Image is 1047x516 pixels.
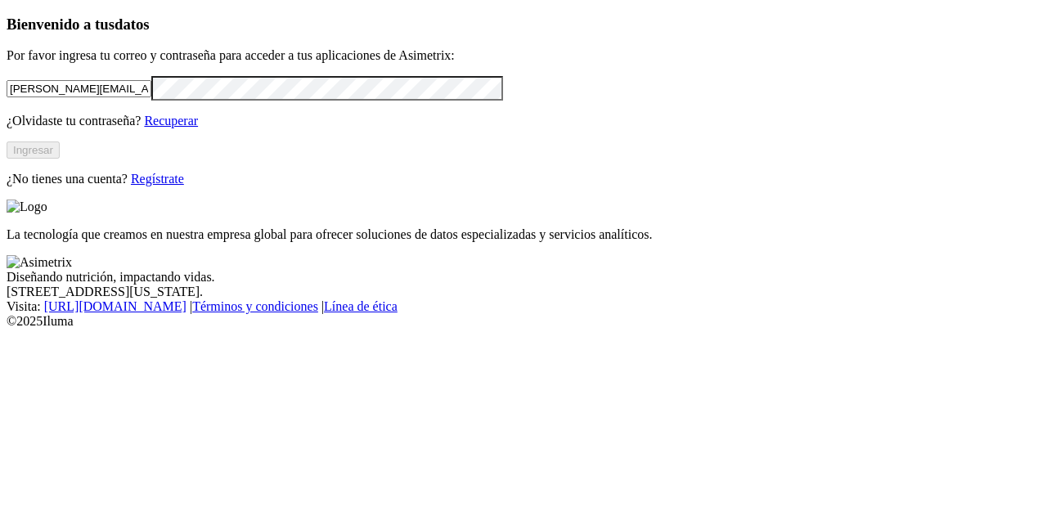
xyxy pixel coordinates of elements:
[7,285,1040,299] div: [STREET_ADDRESS][US_STATE].
[7,48,1040,63] p: Por favor ingresa tu correo y contraseña para acceder a tus aplicaciones de Asimetrix:
[7,80,151,97] input: Tu correo
[7,141,60,159] button: Ingresar
[7,299,1040,314] div: Visita : | |
[324,299,398,313] a: Línea de ética
[7,227,1040,242] p: La tecnología que creamos en nuestra empresa global para ofrecer soluciones de datos especializad...
[144,114,198,128] a: Recuperar
[7,255,72,270] img: Asimetrix
[7,200,47,214] img: Logo
[44,299,186,313] a: [URL][DOMAIN_NAME]
[7,314,1040,329] div: © 2025 Iluma
[7,16,1040,34] h3: Bienvenido a tus
[131,172,184,186] a: Regístrate
[192,299,318,313] a: Términos y condiciones
[7,172,1040,186] p: ¿No tienes una cuenta?
[7,270,1040,285] div: Diseñando nutrición, impactando vidas.
[115,16,150,33] span: datos
[7,114,1040,128] p: ¿Olvidaste tu contraseña?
